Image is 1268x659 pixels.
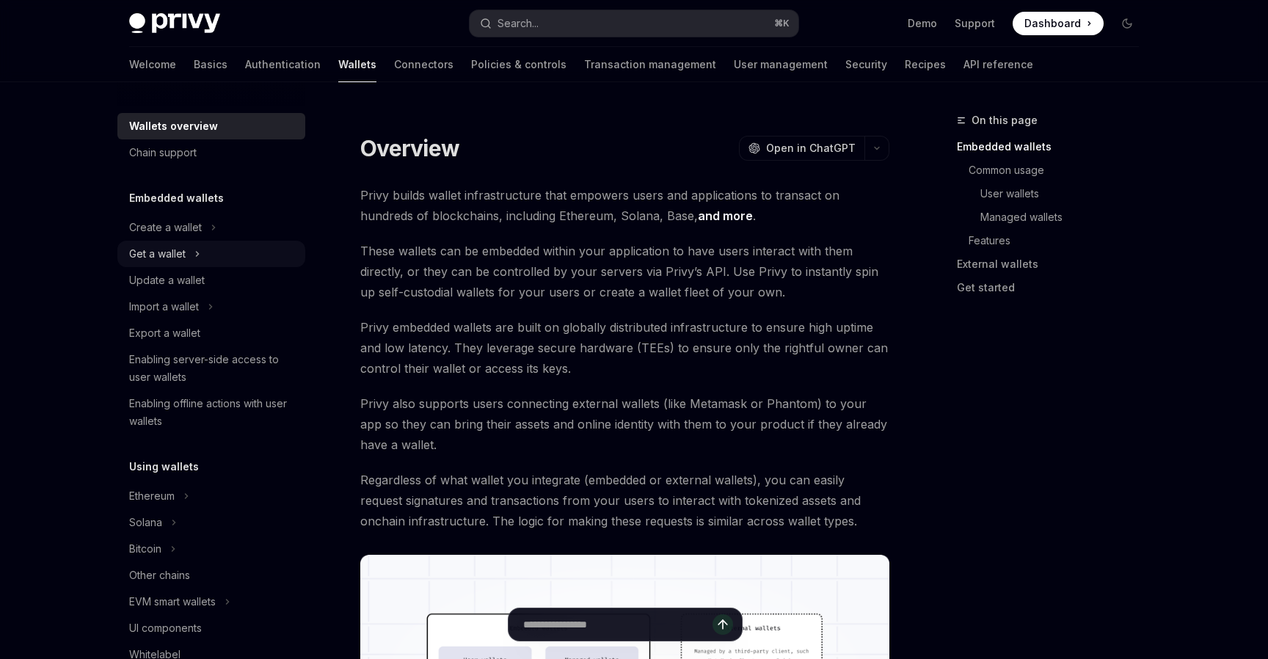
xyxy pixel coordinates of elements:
[117,509,305,536] button: Toggle Solana section
[117,536,305,562] button: Toggle Bitcoin section
[117,113,305,139] a: Wallets overview
[129,144,197,161] div: Chain support
[245,47,321,82] a: Authentication
[129,351,296,386] div: Enabling server-side access to user wallets
[908,16,937,31] a: Demo
[129,189,224,207] h5: Embedded wallets
[957,252,1151,276] a: External wallets
[360,185,889,226] span: Privy builds wallet infrastructure that empowers users and applications to transact on hundreds o...
[957,182,1151,205] a: User wallets
[360,241,889,302] span: These wallets can be embedded within your application to have users interact with them directly, ...
[129,593,216,611] div: EVM smart wallets
[129,567,190,584] div: Other chains
[845,47,887,82] a: Security
[117,214,305,241] button: Toggle Create a wallet section
[957,159,1151,182] a: Common usage
[117,139,305,166] a: Chain support
[129,324,200,342] div: Export a wallet
[360,393,889,455] span: Privy also supports users connecting external wallets (like Metamask or Phantom) to your app so t...
[766,141,856,156] span: Open in ChatGPT
[117,294,305,320] button: Toggle Import a wallet section
[972,112,1038,129] span: On this page
[117,562,305,589] a: Other chains
[129,47,176,82] a: Welcome
[734,47,828,82] a: User management
[129,117,218,135] div: Wallets overview
[963,47,1033,82] a: API reference
[471,47,566,82] a: Policies & controls
[194,47,227,82] a: Basics
[470,10,798,37] button: Open search
[129,395,296,430] div: Enabling offline actions with user wallets
[129,219,202,236] div: Create a wallet
[129,514,162,531] div: Solana
[338,47,376,82] a: Wallets
[129,298,199,316] div: Import a wallet
[1024,16,1081,31] span: Dashboard
[905,47,946,82] a: Recipes
[955,16,995,31] a: Support
[584,47,716,82] a: Transaction management
[117,346,305,390] a: Enabling server-side access to user wallets
[394,47,453,82] a: Connectors
[957,135,1151,159] a: Embedded wallets
[1115,12,1139,35] button: Toggle dark mode
[117,483,305,509] button: Toggle Ethereum section
[129,13,220,34] img: dark logo
[117,320,305,346] a: Export a wallet
[129,245,186,263] div: Get a wallet
[774,18,790,29] span: ⌘ K
[957,229,1151,252] a: Features
[117,589,305,615] button: Toggle EVM smart wallets section
[117,615,305,641] a: UI components
[129,619,202,637] div: UI components
[957,276,1151,299] a: Get started
[698,208,753,224] a: and more
[957,205,1151,229] a: Managed wallets
[360,470,889,531] span: Regardless of what wallet you integrate (embedded or external wallets), you can easily request si...
[1013,12,1104,35] a: Dashboard
[360,135,459,161] h1: Overview
[117,267,305,294] a: Update a wallet
[739,136,864,161] button: Open in ChatGPT
[713,614,733,635] button: Send message
[129,540,161,558] div: Bitcoin
[117,241,305,267] button: Toggle Get a wallet section
[117,390,305,434] a: Enabling offline actions with user wallets
[129,458,199,476] h5: Using wallets
[498,15,539,32] div: Search...
[360,317,889,379] span: Privy embedded wallets are built on globally distributed infrastructure to ensure high uptime and...
[523,608,713,641] input: Ask a question...
[129,487,175,505] div: Ethereum
[129,272,205,289] div: Update a wallet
